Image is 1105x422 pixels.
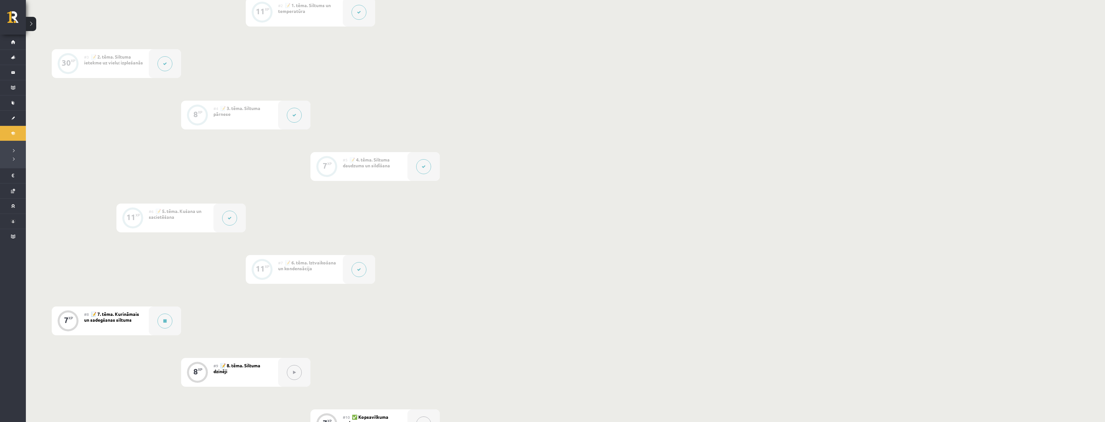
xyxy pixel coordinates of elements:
[84,54,143,65] span: 📝 2. tēma. Siltuma ietekme uz vielu: izplešanās
[84,312,89,317] span: #8
[213,106,218,111] span: #4
[213,105,260,117] span: 📝 3. tēma. Siltuma pārnese
[323,163,327,169] div: 7
[278,3,283,8] span: #2
[265,265,269,268] div: XP
[256,8,265,14] div: 11
[343,415,350,420] span: #10
[126,214,135,220] div: 11
[213,363,218,368] span: #9
[343,157,390,168] span: 📝 4. tēma. Siltuma daudzums un sildīšana
[135,213,140,217] div: XP
[278,260,336,271] span: 📝 6. tēma. Iztvaikošana un kondensācija
[198,368,202,371] div: XP
[69,316,73,320] div: XP
[193,369,198,374] div: 8
[149,209,154,214] span: #6
[198,110,202,114] div: XP
[149,208,201,220] span: 📝 5. tēma. Kušana un sacietēšana
[62,60,71,66] div: 30
[265,7,269,11] div: XP
[7,11,26,28] a: Rīgas 1. Tālmācības vidusskola
[64,317,69,323] div: 7
[71,59,75,62] div: XP
[278,2,331,14] span: 📝 1. tēma. Siltums un temperatūra
[327,162,332,165] div: XP
[84,311,139,323] span: 📝 7. tēma. Kurināmais un sadegšanas siltums
[278,260,283,265] span: #7
[84,54,89,60] span: #3
[213,362,260,374] span: 📝 8. tēma. Siltuma dzinēji
[193,111,198,117] div: 8
[256,266,265,272] div: 11
[343,157,348,162] span: #5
